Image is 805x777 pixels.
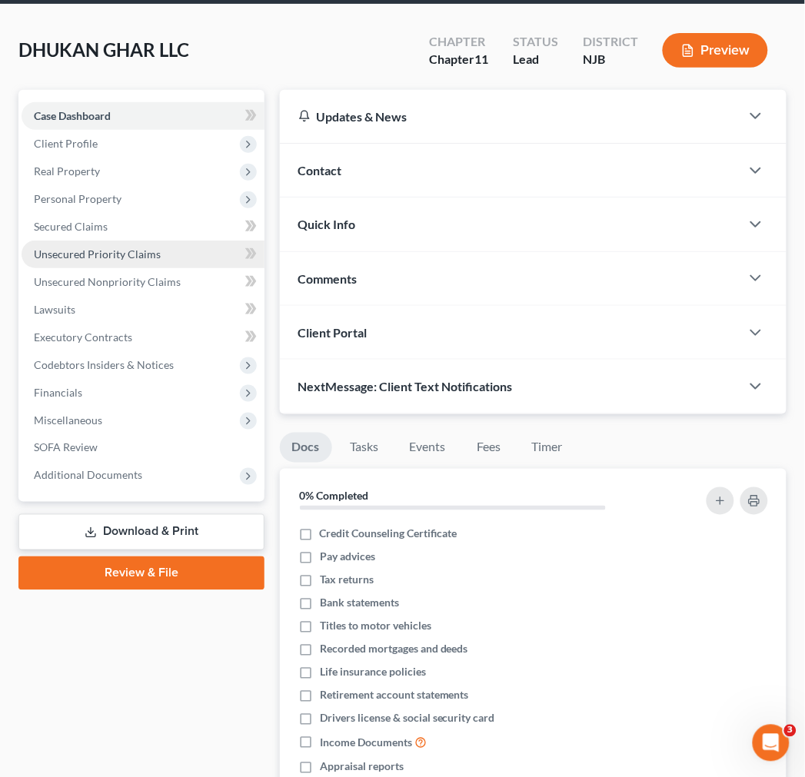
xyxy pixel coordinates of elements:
[34,164,100,178] span: Real Property
[320,526,457,542] span: Credit Counseling Certificate
[298,271,358,286] span: Comments
[34,469,142,482] span: Additional Documents
[320,596,399,611] span: Bank statements
[280,433,332,463] a: Docs
[320,735,412,751] span: Income Documents
[18,514,264,550] a: Download & Print
[34,109,111,122] span: Case Dashboard
[34,220,108,233] span: Secured Claims
[320,759,404,775] span: Appraisal reports
[320,642,468,657] span: Recorded mortgages and deeds
[513,33,558,51] div: Status
[34,137,98,150] span: Client Profile
[34,192,121,205] span: Personal Property
[22,268,264,296] a: Unsecured Nonpriority Claims
[34,386,82,399] span: Financials
[320,665,426,680] span: Life insurance policies
[583,33,638,51] div: District
[398,433,458,463] a: Events
[298,163,342,178] span: Contact
[22,324,264,351] a: Executory Contracts
[34,441,98,454] span: SOFA Review
[18,556,264,590] a: Review & File
[583,51,638,68] div: NJB
[298,217,356,231] span: Quick Info
[34,358,174,371] span: Codebtors Insiders & Notices
[22,213,264,241] a: Secured Claims
[320,711,495,726] span: Drivers license & social security card
[320,619,431,634] span: Titles to motor vehicles
[34,413,102,427] span: Miscellaneous
[34,303,75,316] span: Lawsuits
[464,433,514,463] a: Fees
[429,33,488,51] div: Chapter
[474,51,488,66] span: 11
[784,725,797,737] span: 3
[22,434,264,462] a: SOFA Review
[663,33,768,68] button: Preview
[320,688,469,703] span: Retirement account statements
[22,241,264,268] a: Unsecured Priority Claims
[298,108,722,125] div: Updates & News
[300,490,369,503] strong: 0% Completed
[520,433,575,463] a: Timer
[320,573,374,588] span: Tax returns
[34,275,181,288] span: Unsecured Nonpriority Claims
[298,379,513,393] span: NextMessage: Client Text Notifications
[753,725,790,762] iframe: Intercom live chat
[513,51,558,68] div: Lead
[338,433,391,463] a: Tasks
[22,296,264,324] a: Lawsuits
[34,330,132,344] span: Executory Contracts
[34,247,161,261] span: Unsecured Priority Claims
[22,102,264,130] a: Case Dashboard
[298,325,368,340] span: Client Portal
[18,38,189,61] span: DHUKAN GHAR LLC
[320,550,375,565] span: Pay advices
[429,51,488,68] div: Chapter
